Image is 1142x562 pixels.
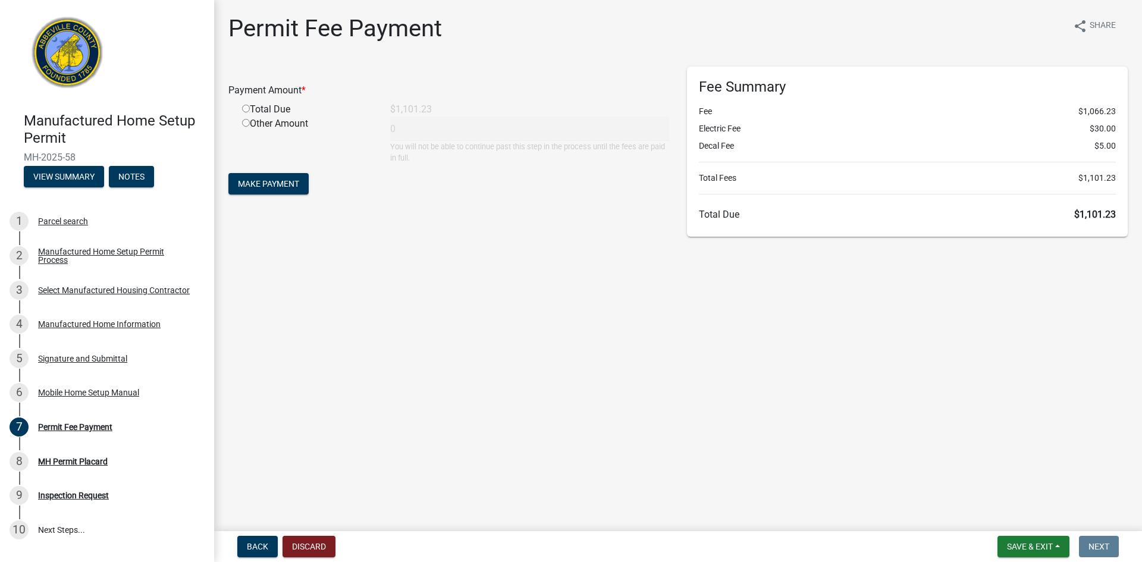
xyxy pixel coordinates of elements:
[10,212,29,231] div: 1
[10,246,29,265] div: 2
[10,383,29,402] div: 6
[10,520,29,539] div: 10
[699,209,1116,220] h6: Total Due
[10,417,29,437] div: 7
[233,117,381,164] div: Other Amount
[24,172,104,182] wm-modal-confirm: Summary
[228,173,309,194] button: Make Payment
[38,354,127,363] div: Signature and Submittal
[10,452,29,471] div: 8
[283,536,335,557] button: Discard
[247,542,268,551] span: Back
[38,217,88,225] div: Parcel search
[699,105,1116,118] li: Fee
[237,536,278,557] button: Back
[1090,123,1116,135] span: $30.00
[1007,542,1053,551] span: Save & Exit
[1078,172,1116,184] span: $1,101.23
[699,140,1116,152] li: Decal Fee
[997,536,1069,557] button: Save & Exit
[38,388,139,397] div: Mobile Home Setup Manual
[699,172,1116,184] li: Total Fees
[38,247,195,264] div: Manufactured Home Setup Permit Process
[24,166,104,187] button: View Summary
[24,12,111,100] img: Abbeville County, South Carolina
[38,320,161,328] div: Manufactured Home Information
[1073,19,1087,33] i: share
[24,152,190,163] span: MH-2025-58
[109,166,154,187] button: Notes
[233,102,381,117] div: Total Due
[38,457,108,466] div: MH Permit Placard
[699,79,1116,96] h6: Fee Summary
[1090,19,1116,33] span: Share
[10,281,29,300] div: 3
[38,491,109,500] div: Inspection Request
[219,83,678,98] div: Payment Amount
[1088,542,1109,551] span: Next
[699,123,1116,135] li: Electric Fee
[10,486,29,505] div: 9
[10,315,29,334] div: 4
[109,172,154,182] wm-modal-confirm: Notes
[38,286,190,294] div: Select Manufactured Housing Contractor
[238,179,299,189] span: Make Payment
[1094,140,1116,152] span: $5.00
[1074,209,1116,220] span: $1,101.23
[1079,536,1119,557] button: Next
[38,423,112,431] div: Permit Fee Payment
[1078,105,1116,118] span: $1,066.23
[1063,14,1125,37] button: shareShare
[24,112,205,147] h4: Manufactured Home Setup Permit
[228,14,442,43] h1: Permit Fee Payment
[10,349,29,368] div: 5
